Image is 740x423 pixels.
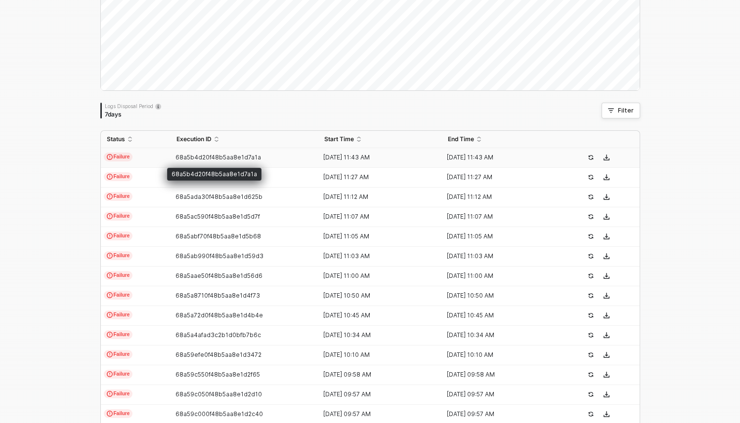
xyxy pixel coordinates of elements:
span: icon-download [604,273,609,279]
span: 68a5abf70f48b5aa8e1d5b68 [175,232,261,240]
div: [DATE] 09:58 AM [318,371,434,379]
div: [DATE] 11:05 AM [442,232,558,240]
span: icon-success-page [588,332,594,338]
span: Failure [104,271,133,280]
div: [DATE] 10:45 AM [442,311,558,319]
span: icon-success-page [588,352,594,358]
th: Status [101,131,171,148]
span: icon-exclamation [107,411,113,417]
div: [DATE] 11:27 AM [442,173,558,181]
div: [DATE] 09:58 AM [442,371,558,379]
span: icon-success-page [588,174,594,180]
span: 68a5aae50f48b5aa8e1d56d6 [175,272,262,279]
div: [DATE] 09:57 AM [318,410,434,418]
span: Failure [104,291,133,300]
span: icon-exclamation [107,233,113,239]
span: 68a59c000f48b5aa8e1d2c40 [175,410,263,418]
span: icon-download [604,332,609,338]
span: icon-exclamation [107,253,113,259]
div: [DATE] 11:43 AM [442,154,558,161]
div: [DATE] 11:03 AM [442,252,558,260]
div: [DATE] 10:50 AM [318,292,434,300]
div: Logs Disposal Period [105,103,161,110]
span: 68a59efe0f48b5aa8e1d3472 [175,351,261,358]
div: [DATE] 10:34 AM [442,331,558,339]
span: icon-success-page [588,214,594,220]
span: Failure [104,389,133,398]
div: [DATE] 10:10 AM [442,351,558,359]
span: End Time [448,135,474,143]
div: [DATE] 11:43 AM [318,154,434,161]
span: icon-download [604,174,609,180]
span: icon-success-page [588,273,594,279]
span: icon-download [604,154,609,160]
div: 68a5b4d20f48b5aa8e1d7a1a [167,168,261,181]
span: icon-download [604,253,609,259]
span: icon-exclamation [107,154,113,160]
div: Filter [618,107,634,115]
span: icon-success-page [588,312,594,318]
span: Failure [104,212,133,221]
span: icon-exclamation [107,213,113,219]
span: icon-success-page [588,411,594,417]
div: [DATE] 11:12 AM [442,193,558,201]
th: Start Time [318,131,442,148]
span: 68a5a4afad3c2b1d0bfb7b6c [175,331,261,339]
span: icon-success-page [588,233,594,239]
div: [DATE] 09:57 AM [318,390,434,398]
span: 68a5ab990f48b5aa8e1d59d3 [175,252,263,260]
span: Start Time [324,135,354,143]
div: [DATE] 11:05 AM [318,232,434,240]
span: icon-download [604,391,609,397]
span: Failure [104,153,133,161]
span: icon-download [604,194,609,200]
span: icon-download [604,372,609,378]
span: icon-success-page [588,372,594,378]
span: Status [107,135,125,143]
span: icon-success-page [588,253,594,259]
span: icon-download [604,293,609,299]
span: Failure [104,350,133,359]
span: icon-success-page [588,194,594,200]
div: [DATE] 11:03 AM [318,252,434,260]
span: 68a59c550f48b5aa8e1d2f65 [175,371,260,378]
span: 68a5a72d0f48b5aa8e1d4b4e [175,311,263,319]
span: Failure [104,310,133,319]
span: icon-exclamation [107,272,113,278]
span: icon-download [604,214,609,220]
span: 68a59c050f48b5aa8e1d2d10 [175,390,262,398]
span: icon-success-page [588,293,594,299]
span: icon-download [604,233,609,239]
div: [DATE] 11:07 AM [318,213,434,221]
div: 7 days [105,111,161,118]
span: icon-exclamation [107,292,113,298]
div: [DATE] 11:12 AM [318,193,434,201]
span: Execution ID [176,135,212,143]
div: [DATE] 10:45 AM [318,311,434,319]
span: 68a5ada30f48b5aa8e1d625b [175,193,262,200]
span: 68a5ac590f48b5aa8e1d5d7f [175,213,260,220]
div: [DATE] 09:57 AM [442,390,558,398]
div: [DATE] 10:34 AM [318,331,434,339]
span: Failure [104,330,133,339]
div: [DATE] 11:07 AM [442,213,558,221]
span: icon-exclamation [107,351,113,357]
span: icon-success-page [588,391,594,397]
span: Failure [104,231,133,240]
div: [DATE] 10:50 AM [442,292,558,300]
span: icon-exclamation [107,312,113,318]
span: icon-exclamation [107,391,113,397]
span: 68a5a8710f48b5aa8e1d4f73 [175,292,260,299]
span: icon-exclamation [107,371,113,377]
div: [DATE] 11:00 AM [318,272,434,280]
span: icon-exclamation [107,174,113,180]
span: Failure [104,192,133,201]
div: [DATE] 09:57 AM [442,410,558,418]
div: [DATE] 10:10 AM [318,351,434,359]
span: icon-download [604,312,609,318]
th: Execution ID [171,131,319,148]
button: Filter [602,103,640,118]
div: [DATE] 11:00 AM [442,272,558,280]
span: icon-download [604,411,609,417]
th: End Time [442,131,566,148]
